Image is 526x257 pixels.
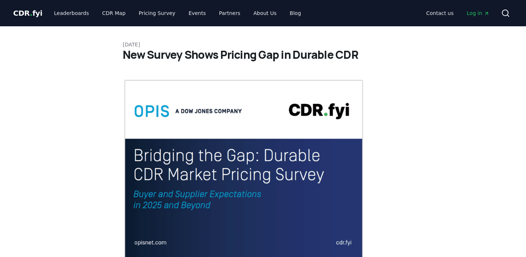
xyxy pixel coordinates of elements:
[13,9,42,18] span: CDR fyi
[30,9,33,18] span: .
[123,48,403,61] h1: New Survey Shows Pricing Gap in Durable CDR
[48,7,95,20] a: Leaderboards
[284,7,307,20] a: Blog
[48,7,307,20] nav: Main
[467,9,489,17] span: Log in
[461,7,495,20] a: Log in
[133,7,181,20] a: Pricing Survey
[213,7,246,20] a: Partners
[420,7,495,20] nav: Main
[13,8,42,18] a: CDR.fyi
[183,7,211,20] a: Events
[96,7,131,20] a: CDR Map
[123,41,403,48] p: [DATE]
[420,7,460,20] a: Contact us
[248,7,282,20] a: About Us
